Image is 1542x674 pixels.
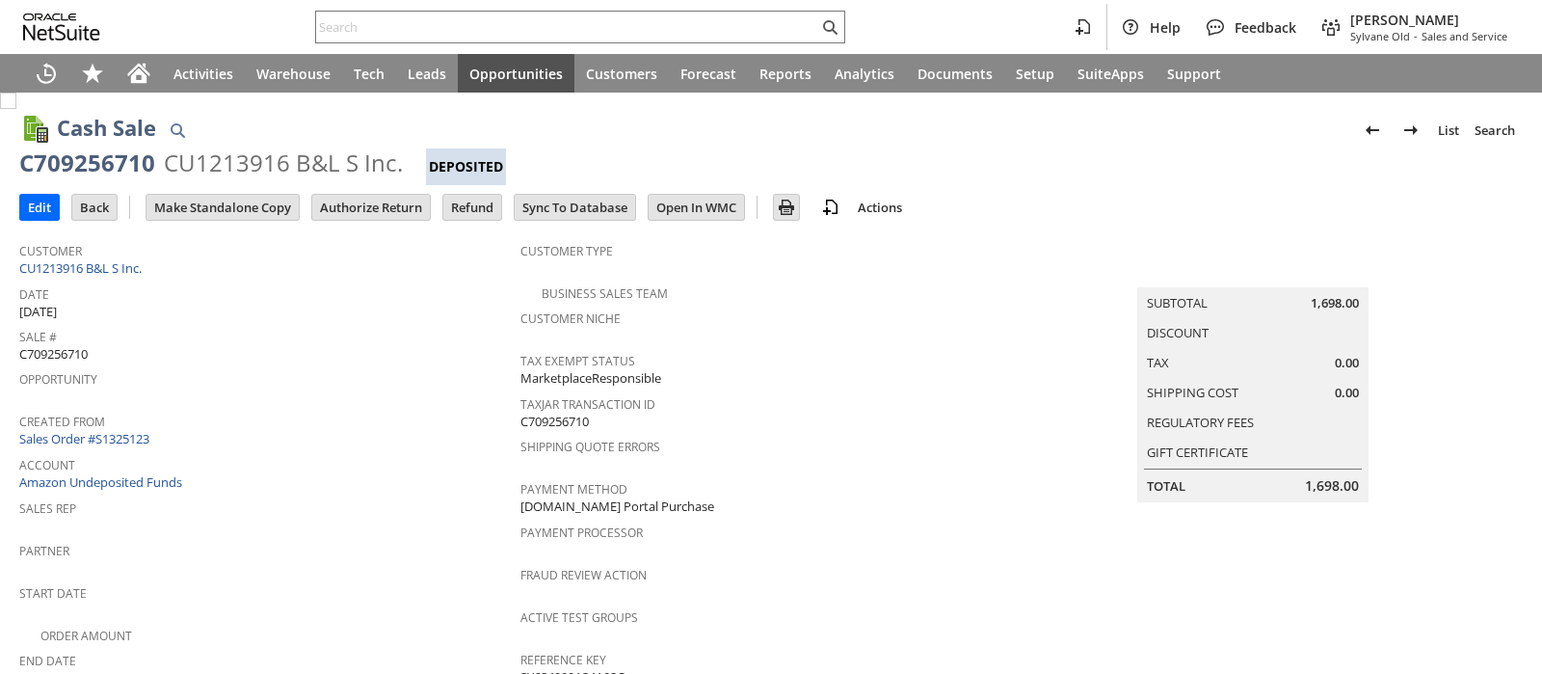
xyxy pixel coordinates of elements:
a: Partner [19,543,69,559]
a: Shipping Cost [1147,384,1238,401]
a: Sales Order #S1325123 [19,430,154,447]
a: Order Amount [40,628,132,644]
a: Discount [1147,324,1209,341]
a: Customer [19,243,82,259]
span: Forecast [680,65,736,83]
a: Tax Exempt Status [520,353,635,369]
a: Sale # [19,329,57,345]
div: Shortcuts [69,54,116,93]
a: CU1213916 B&L S Inc. [19,259,146,277]
a: SuiteApps [1066,54,1156,93]
img: Next [1399,119,1422,142]
span: Feedback [1235,18,1296,37]
input: Authorize Return [312,195,430,220]
span: SuiteApps [1077,65,1144,83]
input: Back [72,195,117,220]
span: Support [1167,65,1221,83]
a: Customer Niche [520,310,621,327]
span: C709256710 [520,413,589,431]
span: C709256710 [19,345,88,364]
a: Support [1156,54,1233,93]
a: Customers [574,54,669,93]
caption: Summary [1137,256,1369,287]
span: Sylvane Old [1350,29,1410,43]
span: - [1414,29,1418,43]
a: Setup [1004,54,1066,93]
a: Gift Certificate [1147,444,1248,461]
a: Sales Rep [19,500,76,517]
a: Actions [850,199,910,216]
a: Activities [162,54,245,93]
span: Analytics [835,65,894,83]
svg: Shortcuts [81,62,104,85]
img: Print [775,196,798,219]
a: Total [1147,477,1185,495]
img: Quick Find [166,119,189,142]
input: Edit [20,195,59,220]
input: Refund [443,195,501,220]
a: Amazon Undeposited Funds [19,473,182,491]
span: [PERSON_NAME] [1350,11,1507,29]
a: Subtotal [1147,294,1208,311]
svg: Home [127,62,150,85]
a: Customer Type [520,243,613,259]
img: Previous [1361,119,1384,142]
span: 1,698.00 [1305,476,1359,496]
a: Start Date [19,585,87,602]
a: Opportunities [458,54,574,93]
a: Warehouse [245,54,342,93]
a: End Date [19,653,76,669]
a: Reports [748,54,823,93]
span: [DOMAIN_NAME] Portal Purchase [520,498,714,516]
span: [DATE] [19,303,57,321]
span: Tech [354,65,385,83]
a: Shipping Quote Errors [520,439,660,455]
span: 1,698.00 [1311,294,1359,312]
span: MarketplaceResponsible [520,369,661,388]
a: Home [116,54,162,93]
span: Activities [173,65,233,83]
a: Active Test Groups [520,609,638,626]
a: Date [19,286,49,303]
a: Documents [906,54,1004,93]
span: Setup [1016,65,1054,83]
a: Tax [1147,354,1169,371]
svg: Search [818,15,841,39]
a: Business Sales Team [542,285,668,302]
a: Fraud Review Action [520,567,647,583]
a: List [1430,115,1467,146]
input: Make Standalone Copy [146,195,299,220]
span: Documents [917,65,993,83]
a: Opportunity [19,371,97,388]
a: Payment Processor [520,525,643,541]
div: C709256710 [19,148,155,178]
input: Sync To Database [515,195,635,220]
input: Print [774,195,799,220]
a: Account [19,457,75,473]
input: Open In WMC [649,195,744,220]
span: Help [1150,18,1181,37]
a: Tech [342,54,396,93]
a: Forecast [669,54,748,93]
a: Regulatory Fees [1147,414,1254,431]
span: Reports [759,65,811,83]
a: Created From [19,414,105,430]
a: Leads [396,54,458,93]
a: Analytics [823,54,906,93]
img: add-record.svg [819,196,842,219]
a: Search [1467,115,1523,146]
span: Sales and Service [1422,29,1507,43]
a: TaxJar Transaction ID [520,396,655,413]
span: Customers [586,65,657,83]
span: 0.00 [1335,354,1359,372]
input: Search [316,15,818,39]
div: CU1213916 B&L S Inc. [164,148,403,178]
a: Payment Method [520,481,627,498]
span: 0.00 [1335,384,1359,402]
a: Reference Key [520,652,606,668]
svg: logo [23,13,100,40]
h1: Cash Sale [57,112,156,144]
span: Leads [408,65,446,83]
span: Opportunities [469,65,563,83]
div: Deposited [426,148,506,185]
